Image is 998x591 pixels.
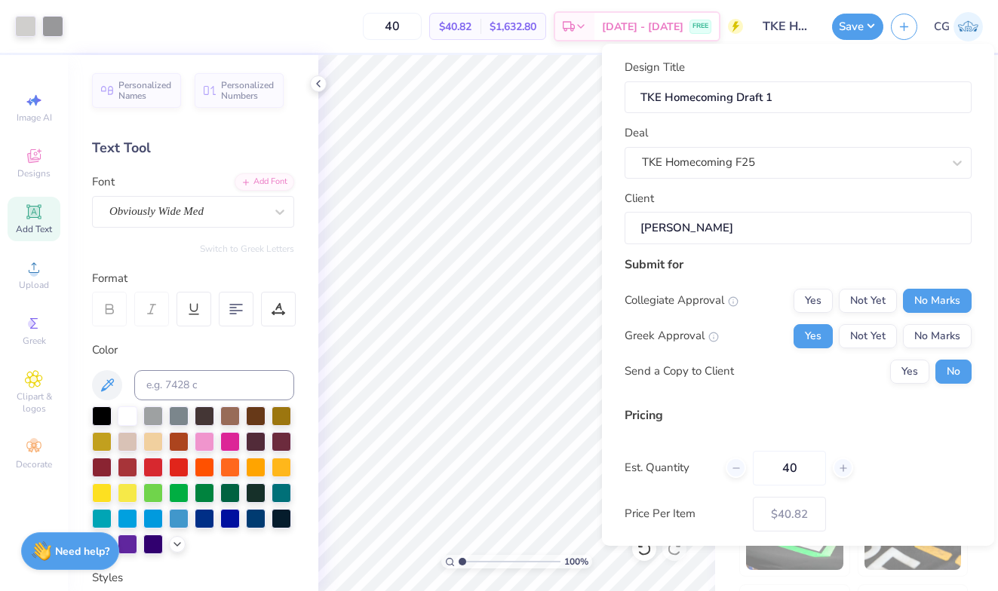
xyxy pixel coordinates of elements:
label: Deal [625,124,648,142]
div: Greek Approval [625,327,719,344]
label: Design Title [625,59,685,76]
span: $40.82 [439,19,471,35]
button: Yes [794,324,833,348]
span: Designs [17,167,51,179]
input: Untitled Design [751,11,825,41]
button: Switch to Greek Letters [200,243,294,255]
div: Text Tool [92,138,294,158]
img: Carly Gitin [953,12,983,41]
label: Price Per Item [625,505,742,522]
span: Decorate [16,458,52,470]
label: Client [625,190,654,207]
span: [DATE] - [DATE] [602,19,683,35]
button: No Marks [903,289,972,313]
label: Font [92,173,115,191]
span: Personalized Names [118,80,172,101]
span: Clipart & logos [8,390,60,415]
button: Not Yet [839,289,897,313]
span: 100 % [564,555,588,568]
div: Color [92,341,294,359]
div: Submit for [625,256,972,274]
span: FREE [692,21,708,32]
a: CG [934,12,983,41]
button: Save [832,14,883,40]
span: Greek [23,335,46,347]
span: Image AI [17,112,52,124]
label: Est. Quantity [625,459,714,476]
div: Pricing [625,406,972,424]
input: e.g. 7428 c [134,370,294,400]
input: e.g. Ethan Linker [625,212,972,244]
button: Not Yet [839,324,897,348]
strong: Need help? [55,544,109,559]
span: Upload [19,279,49,291]
span: Personalized Numbers [221,80,275,101]
div: Send a Copy to Client [625,363,734,380]
div: Collegiate Approval [625,292,739,309]
div: Format [92,270,296,287]
div: Add Font [235,173,294,191]
span: CG [934,18,950,35]
input: – – [753,451,826,485]
div: Styles [92,569,294,586]
button: Yes [794,289,833,313]
button: Yes [890,360,929,384]
input: – – [363,13,422,40]
button: No Marks [903,324,972,348]
button: No [935,360,972,384]
span: Add Text [16,223,52,235]
div: Customers will see this price on HQ. [625,543,972,556]
span: $1,632.80 [490,19,536,35]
